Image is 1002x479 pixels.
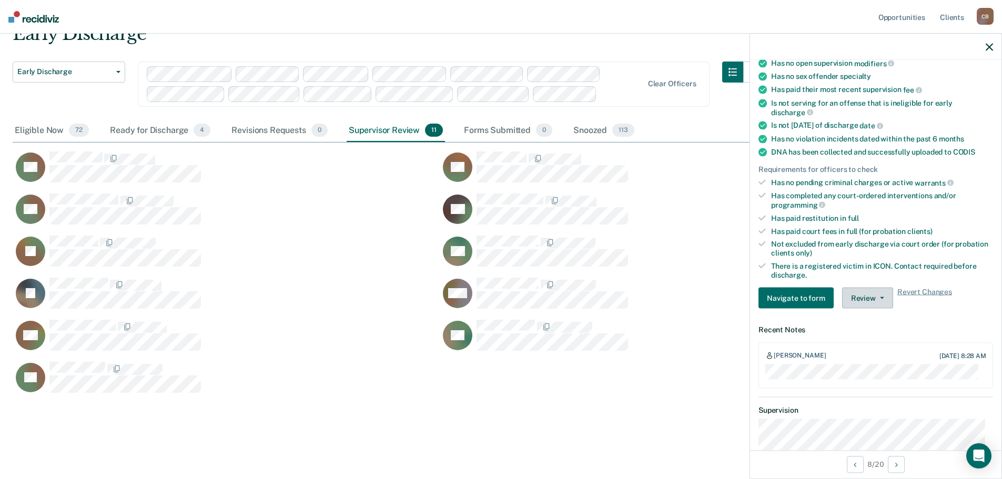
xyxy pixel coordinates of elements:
[13,319,440,361] div: CaseloadOpportunityCell-1121689
[648,79,696,88] div: Clear officers
[440,319,867,361] div: CaseloadOpportunityCell-6230953
[771,191,993,209] div: Has completed any court-ordered interventions and/or
[771,147,993,156] div: DNA has been collected and successfully uploaded to
[977,8,994,25] div: C B
[897,288,952,309] span: Revert Changes
[311,124,328,137] span: 0
[571,119,636,142] div: Snoozed
[108,119,212,142] div: Ready for Discharge
[939,352,986,360] div: [DATE] 8:28 AM
[536,124,552,137] span: 0
[966,443,991,468] div: Open Intercom Messenger
[69,124,89,137] span: 72
[796,249,812,257] span: only)
[771,227,993,236] div: Has paid court fees in full (for probation
[425,124,443,137] span: 11
[347,119,445,142] div: Supervisor Review
[771,200,825,209] span: programming
[771,240,993,258] div: Not excluded from early discharge via court order (for probation clients
[774,352,826,360] div: [PERSON_NAME]
[440,235,867,277] div: CaseloadOpportunityCell-6374890
[907,227,933,235] span: clients)
[848,213,859,222] span: full
[771,178,993,187] div: Has no pending criminal charges or active
[854,59,895,67] span: modifiers
[771,270,807,279] span: discharge.
[13,277,440,319] div: CaseloadOpportunityCell-1130543
[859,121,883,130] span: date
[847,456,864,473] button: Previous Opportunity
[771,261,993,279] div: There is a registered victim in ICON. Contact required before
[17,67,112,76] span: Early Discharge
[771,98,993,116] div: Is not serving for an offense that is ineligible for early
[771,121,993,130] div: Is not [DATE] of discharge
[13,151,440,193] div: CaseloadOpportunityCell-1006981
[440,193,867,235] div: CaseloadOpportunityCell-6034011
[462,119,554,142] div: Forms Submitted
[440,277,867,319] div: CaseloadOpportunityCell-6578587
[903,86,922,94] span: fee
[771,72,993,81] div: Has no sex offender
[440,151,867,193] div: CaseloadOpportunityCell-6971822
[771,108,813,116] span: discharge
[771,213,993,222] div: Has paid restitution in
[13,235,440,277] div: CaseloadOpportunityCell-6495509
[840,72,871,80] span: specialty
[758,288,834,309] button: Navigate to form
[758,165,993,174] div: Requirements for officers to check
[758,405,993,414] dt: Supervision
[13,193,440,235] div: CaseloadOpportunityCell-6515736
[758,325,993,334] dt: Recent Notes
[771,85,993,95] div: Has paid their most recent supervision
[13,361,440,403] div: CaseloadOpportunityCell-6230938
[771,58,993,68] div: Has no open supervision
[953,147,975,156] span: CODIS
[194,124,210,137] span: 4
[939,134,964,142] span: months
[13,23,764,53] div: Early Discharge
[842,288,893,309] button: Review
[13,119,91,142] div: Eligible Now
[750,450,1001,478] div: 8 / 20
[758,288,838,309] a: Navigate to form link
[612,124,634,137] span: 113
[888,456,905,473] button: Next Opportunity
[771,134,993,143] div: Has no violation incidents dated within the past 6
[229,119,329,142] div: Revisions Requests
[8,11,59,23] img: Recidiviz
[915,178,954,187] span: warrants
